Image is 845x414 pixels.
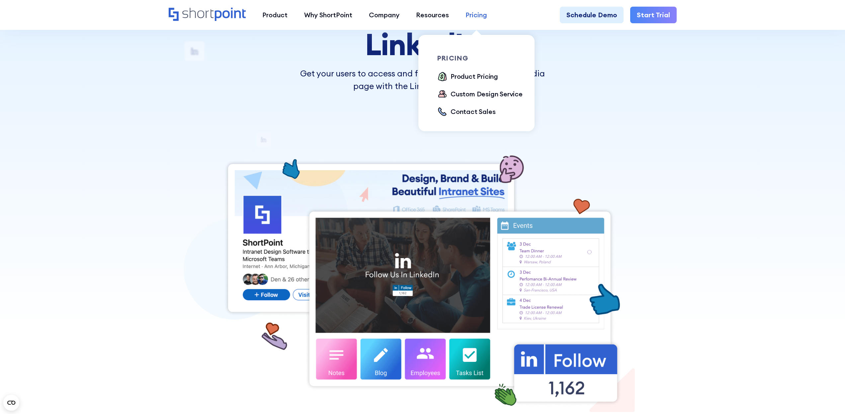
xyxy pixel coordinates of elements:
[169,8,246,22] a: Home
[298,67,547,92] p: Get your users to access and follow your LinkedIn social media page with the LinkedIn Integration.
[254,7,296,23] a: Product
[465,10,487,20] div: Pricing
[437,89,523,100] a: Custom Design Service
[451,107,495,117] div: Contact Sales
[437,55,530,61] div: pricing
[296,7,361,23] a: Why ShortPoint
[437,107,495,118] a: Contact Sales
[3,395,19,411] button: Open CMP widget
[304,10,352,20] div: Why ShortPoint
[437,71,498,82] a: Product Pricing
[451,71,498,81] div: Product Pricing
[369,10,399,20] div: Company
[457,7,495,23] a: Pricing
[361,7,408,23] a: Company
[298,28,547,61] h1: LinkedIn
[630,7,677,23] a: Start Trial
[262,10,288,20] div: Product
[812,382,845,414] iframe: Chat Widget
[560,7,624,23] a: Schedule Demo
[451,89,523,99] div: Custom Design Service
[408,7,457,23] a: Resources
[416,10,449,20] div: Resources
